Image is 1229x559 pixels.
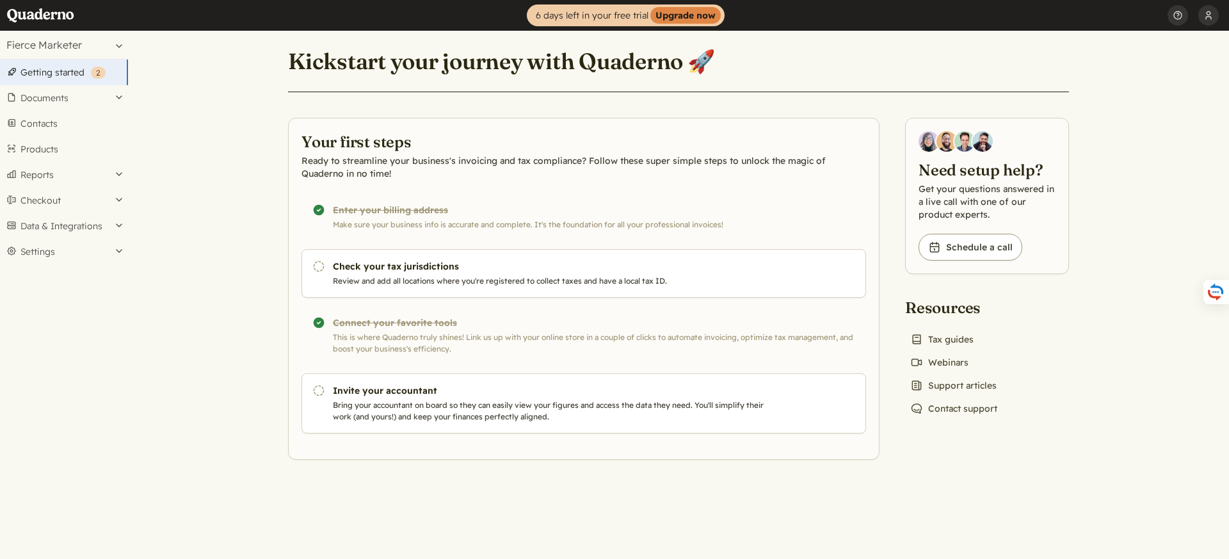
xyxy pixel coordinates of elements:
[919,182,1056,221] p: Get your questions answered in a live call with one of our product experts.
[919,234,1022,261] a: Schedule a call
[301,373,866,433] a: Invite your accountant Bring your accountant on board so they can easily view your figures and ac...
[333,400,769,423] p: Bring your accountant on board so they can easily view your figures and access the data they need...
[905,297,1002,318] h2: Resources
[905,330,979,348] a: Tax guides
[288,47,715,76] h1: Kickstart your journey with Quaderno 🚀
[905,353,974,371] a: Webinars
[905,400,1002,417] a: Contact support
[905,377,1002,394] a: Support articles
[301,131,866,152] h2: Your first steps
[333,275,769,287] p: Review and add all locations where you're registered to collect taxes and have a local tax ID.
[936,131,957,152] img: Jairo Fumero, Account Executive at Quaderno
[96,68,100,77] span: 2
[650,7,721,24] strong: Upgrade now
[301,154,866,180] p: Ready to streamline your business's invoicing and tax compliance? Follow these super simple steps...
[919,159,1056,180] h2: Need setup help?
[333,260,769,273] h3: Check your tax jurisdictions
[301,249,866,298] a: Check your tax jurisdictions Review and add all locations where you're registered to collect taxe...
[527,4,725,26] a: 6 days left in your free trialUpgrade now
[972,131,993,152] img: Javier Rubio, DevRel at Quaderno
[954,131,975,152] img: Ivo Oltmans, Business Developer at Quaderno
[333,384,769,397] h3: Invite your accountant
[919,131,939,152] img: Diana Carrasco, Account Executive at Quaderno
